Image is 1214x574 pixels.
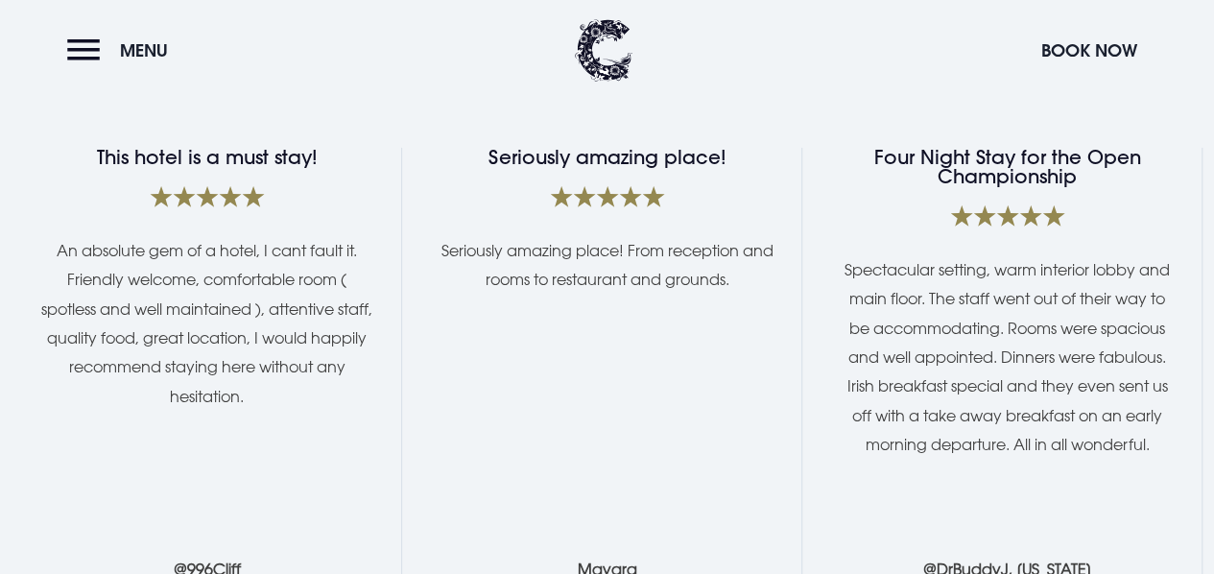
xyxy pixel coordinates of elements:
h4: Seriously amazing place! [440,148,774,167]
p: Spectacular setting, warm interior lobby and main floor. The staff went out of their way to be ac... [841,255,1174,460]
h4: This hotel is a must stay! [40,148,373,167]
button: Book Now [1032,30,1147,71]
span: Menu [120,39,168,61]
p: Seriously amazing place! From reception and rooms to restaurant and grounds. [440,236,774,295]
button: Menu [67,30,178,71]
p: An absolute gem of a hotel, I cant fault it. Friendly welcome, comfortable room ( spotless and we... [40,236,373,411]
h4: Four Night Stay for the Open Championship [841,148,1174,186]
img: Clandeboye Lodge [575,19,632,82]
